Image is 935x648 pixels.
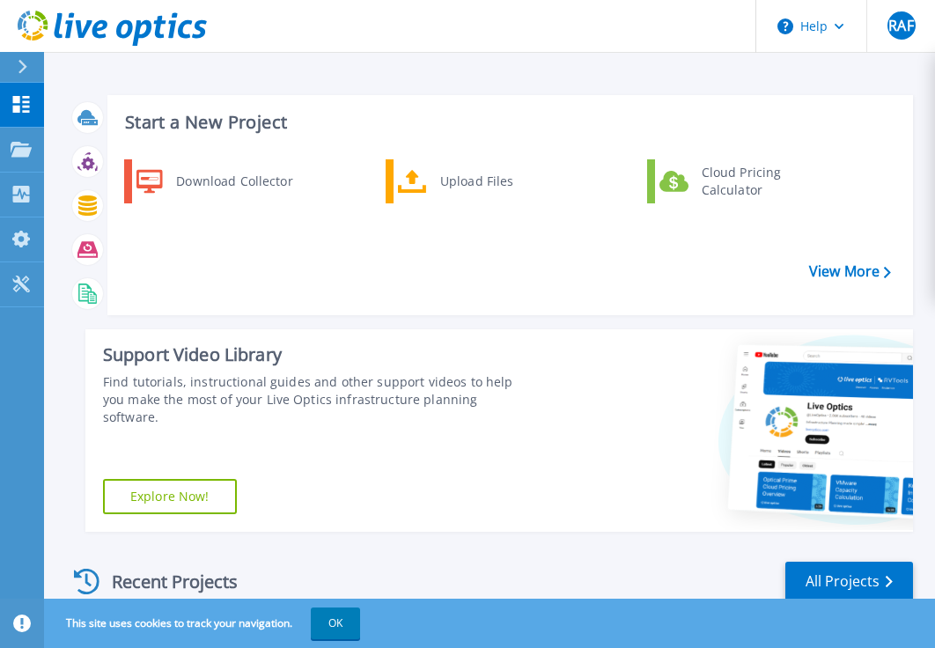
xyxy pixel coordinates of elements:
button: OK [311,607,360,639]
a: Cloud Pricing Calculator [647,159,828,203]
div: Upload Files [431,164,562,199]
div: Cloud Pricing Calculator [693,164,823,199]
h3: Start a New Project [125,113,890,132]
div: Recent Projects [68,560,261,603]
span: RAF [888,18,913,33]
a: All Projects [785,562,913,601]
a: Download Collector [124,159,305,203]
a: View More [809,263,891,280]
a: Explore Now! [103,479,237,514]
div: Find tutorials, instructional guides and other support videos to help you make the most of your L... [103,373,530,426]
span: This site uses cookies to track your navigation. [48,607,360,639]
div: Download Collector [167,164,300,199]
a: Upload Files [386,159,566,203]
div: Support Video Library [103,343,530,366]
